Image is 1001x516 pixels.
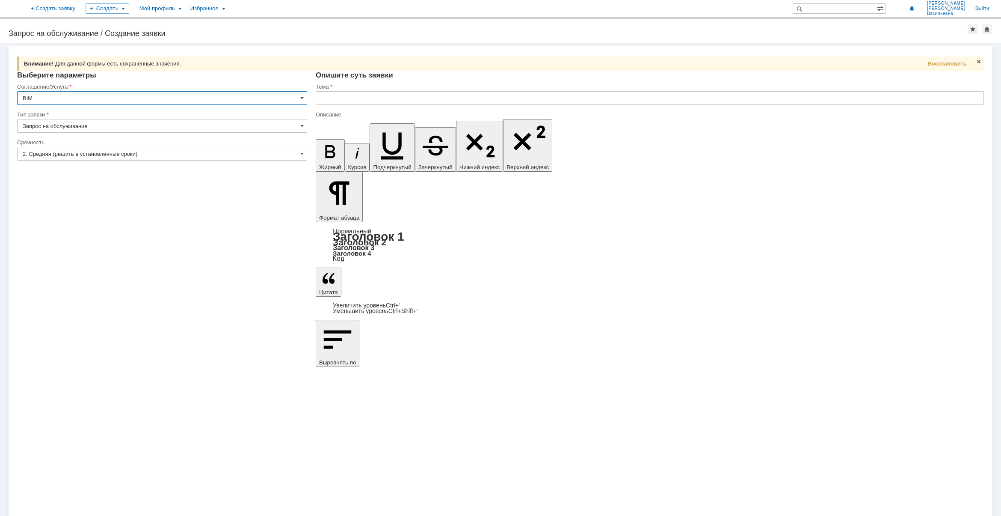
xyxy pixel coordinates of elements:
span: Закрыть [975,58,982,65]
button: Курсив [345,143,370,172]
a: Заголовок 1 [333,230,404,243]
div: Запрос на обслуживание / Создание заявки [9,29,968,38]
button: Зачеркнутый [415,127,456,172]
div: Тема [316,84,982,89]
div: Срочность [17,140,305,145]
span: Нижний индекс [459,164,500,170]
a: Заголовок 4 [333,250,371,257]
button: Выровнять по [316,320,359,367]
span: Верхний индекс [506,164,549,170]
div: Формат абзаца [316,228,984,262]
span: Расширенный поиск [877,4,885,12]
button: Жирный [316,139,345,172]
span: Цитата [319,289,338,295]
div: Цитата [316,303,984,314]
a: Decrease [333,307,418,314]
span: Курсив [348,164,367,170]
a: Заголовок 3 [333,244,374,251]
a: Заголовок 2 [333,237,386,247]
span: Подчеркнутый [373,164,411,170]
span: Опишите суть заявки [316,71,393,79]
span: Зачеркнутый [418,164,453,170]
span: Выровнять по [319,359,356,366]
div: Описание [316,112,982,117]
button: Формат абзаца [316,172,363,222]
button: Подчеркнутый [370,123,415,172]
div: Сделать домашней страницей [982,24,992,34]
span: Внимание! [24,60,53,67]
span: [PERSON_NAME] [927,1,965,6]
span: Ctrl+' [386,302,400,309]
span: [PERSON_NAME] [927,6,965,11]
span: Жирный [319,164,341,170]
span: Ctrl+Shift+' [388,307,418,314]
button: Верхний индекс [503,119,552,172]
span: Выберите параметры [17,71,96,79]
div: Создать [86,3,129,14]
a: Increase [333,302,400,309]
a: Код [333,255,344,262]
div: Соглашение/Услуга [17,84,305,89]
button: Цитата [316,268,341,297]
span: Для данной формы есть сохраненные значения. [55,60,181,67]
div: Добавить в избранное [968,24,978,34]
a: Нормальный [333,227,371,235]
span: Васильевна [927,11,965,16]
button: Нижний индекс [456,121,503,172]
span: Восстановить [928,60,967,67]
div: Тип заявки [17,112,305,117]
span: Формат абзаца [319,215,359,221]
